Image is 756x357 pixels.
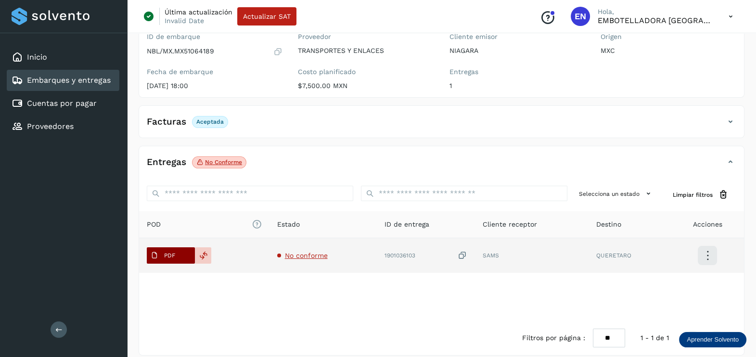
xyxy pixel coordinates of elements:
[164,252,175,259] p: PDF
[147,47,214,55] p: NBL/MX.MX51064189
[147,157,186,168] h4: Entregas
[165,8,232,16] p: Última actualización
[147,219,262,229] span: POD
[449,33,585,41] label: Cliente emisor
[601,33,736,41] label: Origen
[27,122,74,131] a: Proveedores
[147,68,282,76] label: Fecha de embarque
[243,13,291,20] span: Actualizar SAT
[384,251,467,261] div: 1901036103
[596,219,621,229] span: Destino
[298,47,434,55] p: TRANSPORTES Y ENLACES
[449,47,585,55] p: NIAGARA
[679,332,746,347] div: Aprender Solvento
[7,93,119,114] div: Cuentas por pagar
[673,191,713,199] span: Limpiar filtros
[298,33,434,41] label: Proveedor
[522,333,585,343] span: Filtros por página :
[147,247,195,264] button: PDF
[196,118,224,125] p: Aceptada
[139,114,744,138] div: FacturasAceptada
[285,252,328,259] span: No conforme
[598,8,713,16] p: Hola,
[277,219,300,229] span: Estado
[687,336,739,344] p: Aprender Solvento
[589,238,671,273] td: QUERETARO
[147,33,282,41] label: ID de embarque
[298,82,434,90] p: $7,500.00 MXN
[27,99,97,108] a: Cuentas por pagar
[475,238,589,273] td: SAMS
[449,68,585,76] label: Entregas
[575,186,657,202] button: Selecciona un estado
[641,333,669,343] span: 1 - 1 de 1
[195,247,211,264] div: Reemplazar POD
[601,47,736,55] p: MXC
[384,219,429,229] span: ID de entrega
[237,7,296,25] button: Actualizar SAT
[298,68,434,76] label: Costo planificado
[7,70,119,91] div: Embarques y entregas
[7,116,119,137] div: Proveedores
[205,159,242,166] p: No conforme
[147,82,282,90] p: [DATE] 18:00
[598,16,713,25] p: EMBOTELLADORA NIAGARA DE MEXICO
[693,219,722,229] span: Acciones
[449,82,585,90] p: 1
[27,52,47,62] a: Inicio
[665,186,736,204] button: Limpiar filtros
[27,76,111,85] a: Embarques y entregas
[165,16,204,25] p: Invalid Date
[147,116,186,127] h4: Facturas
[139,154,744,178] div: EntregasNo conforme
[483,219,537,229] span: Cliente receptor
[7,47,119,68] div: Inicio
